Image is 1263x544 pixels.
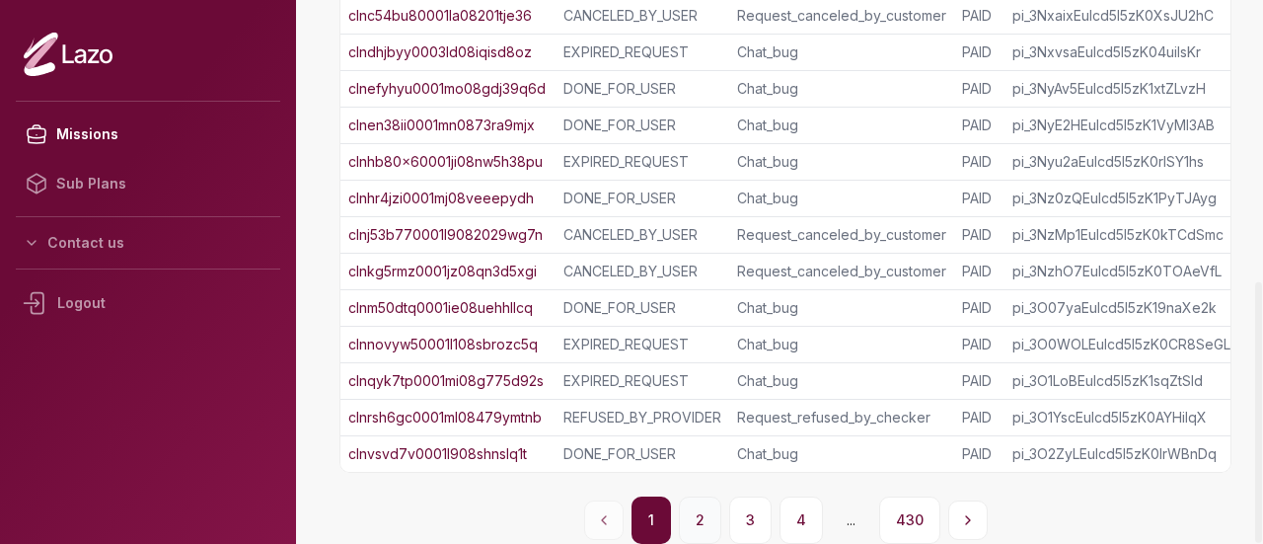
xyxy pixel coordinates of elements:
a: clnen38ii0001mn0873ra9mjx [348,116,535,135]
div: PAID [962,335,997,354]
div: pi_3O2ZyLEulcd5I5zK0lrWBnDq [1012,444,1230,464]
div: CANCELED_BY_USER [563,6,721,26]
div: Chat_bug [737,42,946,62]
div: EXPIRED_REQUEST [563,335,721,354]
div: Request_canceled_by_customer [737,225,946,245]
div: PAID [962,225,997,245]
span: ... [831,503,871,538]
div: pi_3NxaixEulcd5I5zK0XsJU2hC [1012,6,1230,26]
div: PAID [962,189,997,208]
a: clnkg5rmz0001jz08qn3d5xgi [348,262,537,281]
div: CANCELED_BY_USER [563,225,721,245]
div: pi_3NzMp1Eulcd5I5zK0kTCdSmc [1012,225,1230,245]
button: 4 [780,497,823,544]
div: Chat_bug [737,335,946,354]
a: clnhb80x60001ji08nw5h38pu [348,152,543,172]
a: Sub Plans [16,159,280,208]
div: Chat_bug [737,371,946,391]
div: Request_canceled_by_customer [737,262,946,281]
button: 1 [631,497,671,544]
a: clnefyhyu0001mo08gdj39q6d [348,79,546,99]
div: Request_canceled_by_customer [737,6,946,26]
a: clnnovyw50001l108sbrozc5q [348,335,538,354]
div: Request_refused_by_checker [737,408,946,427]
div: PAID [962,116,997,135]
div: DONE_FOR_USER [563,116,721,135]
div: Chat_bug [737,79,946,99]
div: PAID [962,152,997,172]
div: pi_3O07yaEulcd5I5zK19naXe2k [1012,298,1230,318]
div: Chat_bug [737,298,946,318]
div: PAID [962,42,997,62]
a: clnrsh6gc0001ml08479ymtnb [348,408,542,427]
div: EXPIRED_REQUEST [563,152,721,172]
a: Missions [16,110,280,159]
button: 3 [729,497,772,544]
div: Chat_bug [737,152,946,172]
div: REFUSED_BY_PROVIDER [563,408,721,427]
div: Logout [16,277,280,329]
a: clnm50dtq0001ie08uehhllcq [348,298,533,318]
button: Next page [948,501,988,540]
button: Contact us [16,225,280,261]
div: DONE_FOR_USER [563,298,721,318]
a: clnvsvd7v0001l908shnslq1t [348,444,527,464]
div: pi_3Nyu2aEulcd5I5zK0rlSY1hs [1012,152,1230,172]
div: PAID [962,79,997,99]
div: PAID [962,444,997,464]
div: DONE_FOR_USER [563,79,721,99]
div: pi_3NxvsaEulcd5I5zK04uiIsKr [1012,42,1230,62]
div: CANCELED_BY_USER [563,262,721,281]
div: PAID [962,6,997,26]
div: PAID [962,262,997,281]
div: Chat_bug [737,444,946,464]
div: pi_3Nz0zQEulcd5I5zK1PyTJAyg [1012,189,1230,208]
a: clnc54bu80001la08201tje36 [348,6,532,26]
div: DONE_FOR_USER [563,444,721,464]
a: clnhr4jzi0001mj08veeepydh [348,189,534,208]
div: PAID [962,298,997,318]
div: EXPIRED_REQUEST [563,371,721,391]
div: PAID [962,371,997,391]
div: Chat_bug [737,116,946,135]
a: clndhjbyy0003ld08iqisd8oz [348,42,532,62]
div: pi_3NzhO7Eulcd5I5zK0TOAeVfL [1012,262,1230,281]
div: pi_3O1YscEulcd5I5zK0AYHilqX [1012,408,1230,427]
div: EXPIRED_REQUEST [563,42,721,62]
div: DONE_FOR_USER [563,189,721,208]
div: pi_3O1LoBEulcd5I5zK1sqZtSld [1012,371,1230,391]
div: Chat_bug [737,189,946,208]
a: clnqyk7tp0001mi08g775d92s [348,371,544,391]
div: PAID [962,408,997,427]
div: pi_3O0WOLEulcd5I5zK0CR8SeGL [1012,335,1230,354]
button: 2 [679,497,721,544]
a: clnj53b770001l9082029wg7n [348,225,543,245]
button: 430 [879,497,940,544]
div: pi_3NyAv5Eulcd5I5zK1xtZLvzH [1012,79,1230,99]
div: pi_3NyE2HEulcd5I5zK1VyMI3AB [1012,116,1230,135]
